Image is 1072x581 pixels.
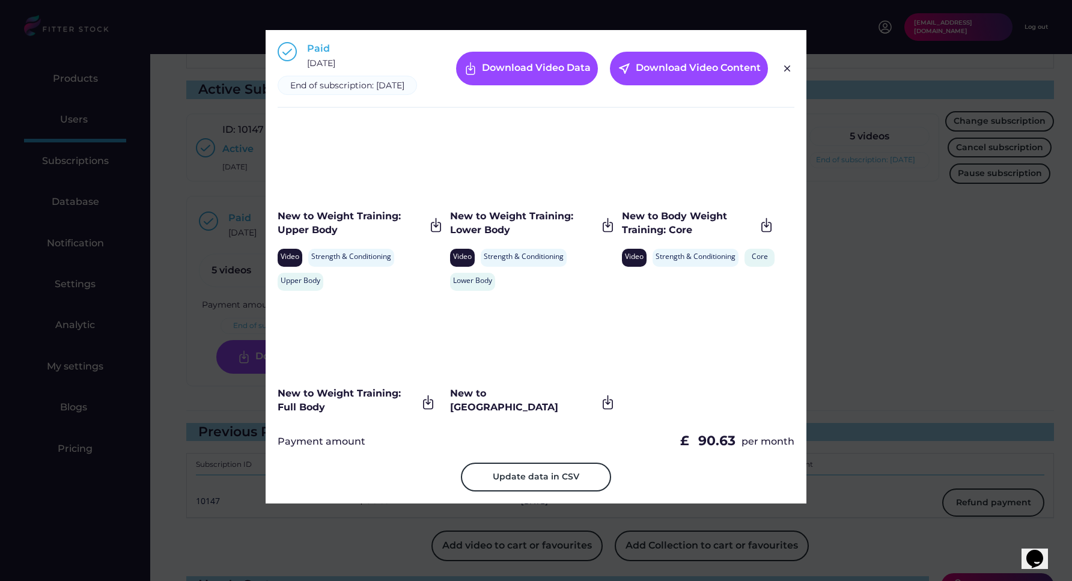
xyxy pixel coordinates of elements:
div: Download Video Content [636,61,761,76]
div: New to Body Weight Training: Core [622,210,755,237]
img: Group%201000002326.svg [780,61,794,76]
iframe: Women's_Hormonal_Health_and_Nutrition_Part_1_-_The_Menstruation_Phase_by_Renata [278,120,444,201]
img: Frame.svg [600,217,616,233]
iframe: Women's_Hormonal_Health_and_Nutrition_Part_1_-_The_Menstruation_Phase_by_Renata [622,120,775,201]
div: New to Weight Training: Upper Body [278,210,425,237]
iframe: Women's_Hormonal_Health_and_Nutrition_Part_1_-_The_Menstruation_Phase_by_Renata [450,297,617,378]
div: [DATE] [307,58,335,70]
div: Paid [307,42,330,55]
div: Strength & Conditioning [656,252,735,262]
div: Upper Body [281,276,320,286]
div: 90.63 [698,432,735,451]
div: Video [281,252,299,262]
img: Frame.svg [428,217,444,233]
img: Frame%20%287%29.svg [463,61,478,76]
img: Frame.svg [758,217,775,233]
div: per month [742,435,794,448]
div: New to Weight Training: Lower Body [450,210,597,237]
div: Download Video Data [482,61,591,76]
div: Strength & Conditioning [311,252,391,262]
iframe: chat widget [1022,533,1060,569]
div: End of subscription: [DATE] [290,80,404,92]
div: New to Weight Training: Full Body [278,387,417,414]
button: near_me [617,61,632,76]
div: Core [748,252,772,262]
img: Frame.svg [420,394,436,410]
iframe: Women's_Hormonal_Health_and_Nutrition_Part_1_-_The_Menstruation_Phase_by_Renata [450,120,617,201]
div: Video [453,252,472,262]
div: Video [625,252,644,262]
div: Lower Body [453,276,492,286]
div: Strength & Conditioning [484,252,564,262]
div: £ [680,432,692,451]
div: Payment amount [278,435,365,448]
img: Frame.svg [600,394,616,410]
iframe: Women's_Hormonal_Health_and_Nutrition_Part_1_-_The_Menstruation_Phase_by_Renata [278,297,436,378]
img: Group%201000002397.svg [278,42,297,61]
button: Update data in CSV [461,463,611,491]
div: New to [GEOGRAPHIC_DATA] [450,387,597,414]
